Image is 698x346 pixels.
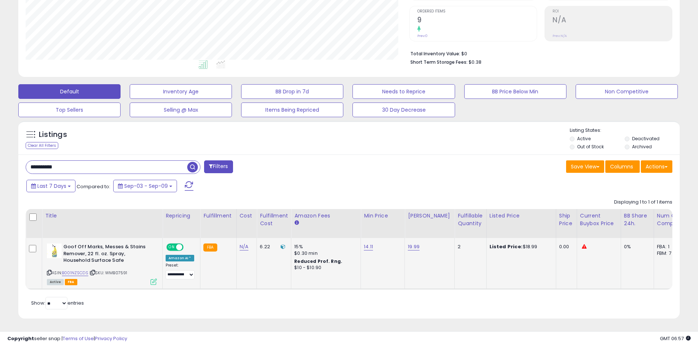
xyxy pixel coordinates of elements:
div: [PERSON_NAME] [408,212,451,220]
button: BB Price Below Min [464,84,566,99]
a: Terms of Use [63,335,94,342]
span: $0.38 [469,59,481,66]
a: 19.99 [408,243,420,250]
div: 0.00 [559,243,571,250]
button: Selling @ Max [130,103,232,117]
li: $0 [410,49,667,57]
button: Inventory Age [130,84,232,99]
button: Sep-03 - Sep-09 [113,180,177,192]
span: Compared to: [77,183,110,190]
div: Listed Price [490,212,553,220]
div: 0% [624,243,648,250]
div: Displaying 1 to 1 of 1 items [614,199,672,206]
div: FBA: 1 [657,243,681,250]
a: B001NZSCDS [62,270,88,276]
label: Active [577,135,591,142]
button: Items Being Repriced [241,103,343,117]
button: Filters [204,160,233,173]
button: Needs to Reprice [352,84,455,99]
span: All listings currently available for purchase on Amazon [47,279,64,285]
div: Num of Comp. [657,212,684,227]
div: seller snap | | [7,335,127,342]
div: Repricing [166,212,197,220]
span: FBA [65,279,77,285]
div: ASIN: [47,243,157,284]
span: OFF [182,244,194,250]
small: Amazon Fees. [294,220,299,226]
small: FBA [203,243,217,252]
div: Current Buybox Price [580,212,618,227]
div: Min Price [364,212,402,220]
div: Amazon AI * [166,255,194,261]
div: Fulfillment [203,212,233,220]
p: Listing States: [570,127,680,134]
div: Fulfillment Cost [260,212,288,227]
div: Cost [240,212,254,220]
span: 2025-09-17 06:57 GMT [660,335,691,342]
button: Default [18,84,121,99]
small: Prev: 0 [417,34,428,38]
button: Columns [605,160,640,173]
label: Deactivated [632,135,660,142]
a: N/A [240,243,248,250]
small: Prev: N/A [553,34,567,38]
button: Last 7 Days [26,180,75,192]
a: 14.11 [364,243,373,250]
button: Save View [566,160,604,173]
span: Ordered Items [417,10,537,14]
span: ON [167,244,176,250]
strong: Copyright [7,335,34,342]
div: FBM: 7 [657,250,681,257]
h5: Listings [39,130,67,140]
button: 30 Day Decrease [352,103,455,117]
h2: 9 [417,16,537,26]
div: Amazon Fees [294,212,358,220]
span: Show: entries [31,300,84,306]
button: Actions [641,160,672,173]
b: Short Term Storage Fees: [410,59,468,65]
div: $0.30 min [294,250,355,257]
div: Fulfillable Quantity [458,212,483,227]
div: $18.99 [490,243,550,250]
div: Clear All Filters [26,142,58,149]
div: 2 [458,243,480,250]
span: Sep-03 - Sep-09 [124,182,168,190]
b: Listed Price: [490,243,523,250]
div: 15% [294,243,355,250]
b: Goof Off Marks, Messes & Stains Remover, 22 fl. oz. Spray, Household Surface Safe [63,243,152,266]
button: Top Sellers [18,103,121,117]
b: Reduced Prof. Rng. [294,258,342,264]
div: 6.22 [260,243,285,250]
h2: N/A [553,16,672,26]
div: Title [45,212,159,220]
span: Columns [610,163,633,170]
span: Last 7 Days [37,182,66,190]
div: BB Share 24h. [624,212,651,227]
span: ROI [553,10,672,14]
b: Total Inventory Value: [410,51,460,57]
label: Archived [632,144,652,150]
span: | SKU: WMB07591 [89,270,128,276]
label: Out of Stock [577,144,604,150]
img: 41gYuRKlQZL._SL40_.jpg [47,243,62,258]
button: BB Drop in 7d [241,84,343,99]
div: $10 - $10.90 [294,265,355,271]
div: Ship Price [559,212,574,227]
button: Non Competitive [576,84,678,99]
div: Preset: [166,263,195,279]
a: Privacy Policy [95,335,127,342]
